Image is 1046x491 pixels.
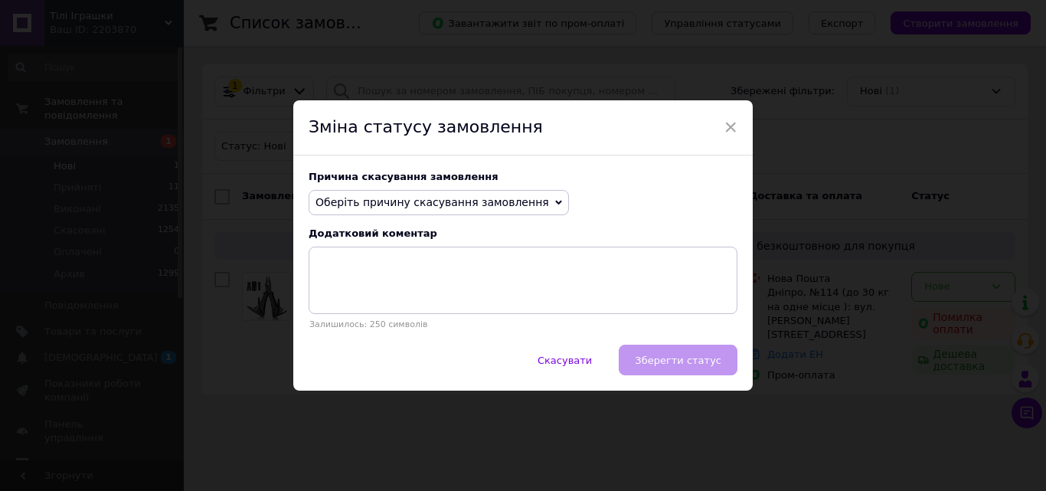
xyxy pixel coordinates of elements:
[293,100,753,155] div: Зміна статусу замовлення
[309,227,737,239] div: Додатковий коментар
[309,171,737,182] div: Причина скасування замовлення
[309,319,737,329] p: Залишилось: 250 символів
[724,114,737,140] span: ×
[315,196,549,208] span: Оберіть причину скасування замовлення
[538,355,592,366] span: Скасувати
[521,345,608,375] button: Скасувати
